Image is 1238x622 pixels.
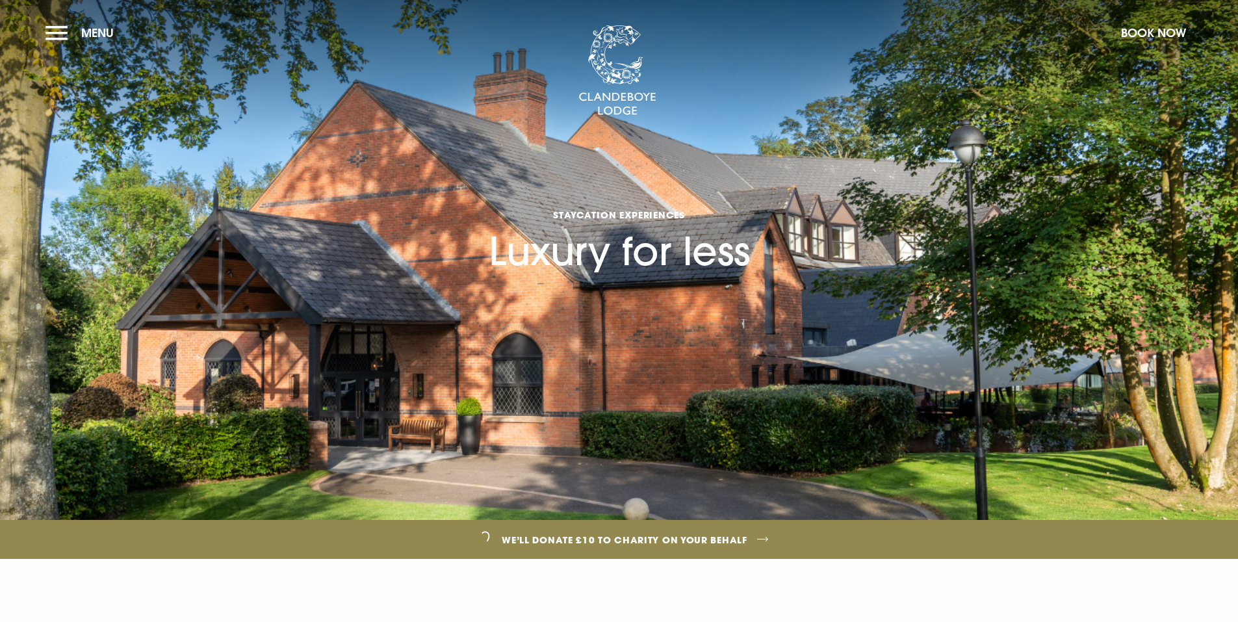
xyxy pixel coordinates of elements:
img: Clandeboye Lodge [578,25,656,116]
h1: Luxury for less [489,132,750,274]
span: Menu [81,25,114,40]
button: Menu [45,19,120,47]
span: Staycation Experiences [489,209,750,221]
button: Book Now [1115,19,1193,47]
